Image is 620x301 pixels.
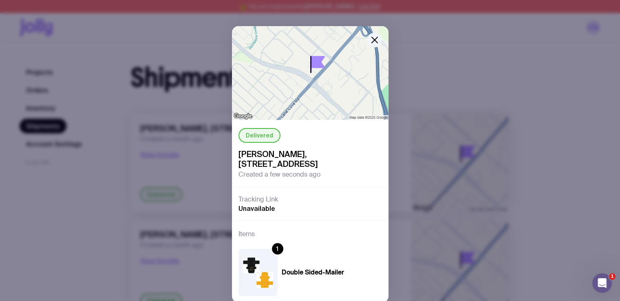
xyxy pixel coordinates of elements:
[282,268,344,277] h4: Double Sided-Mailer
[238,204,275,212] span: Unavailable
[238,195,278,204] h3: Tracking Link
[238,128,280,143] div: Delivered
[272,243,283,255] div: 1
[238,170,320,179] span: Created a few seconds ago
[609,273,616,280] span: 1
[238,229,255,239] h3: Items
[238,149,382,169] span: [PERSON_NAME], [STREET_ADDRESS]
[592,273,612,293] iframe: Intercom live chat
[232,26,388,120] img: staticmap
